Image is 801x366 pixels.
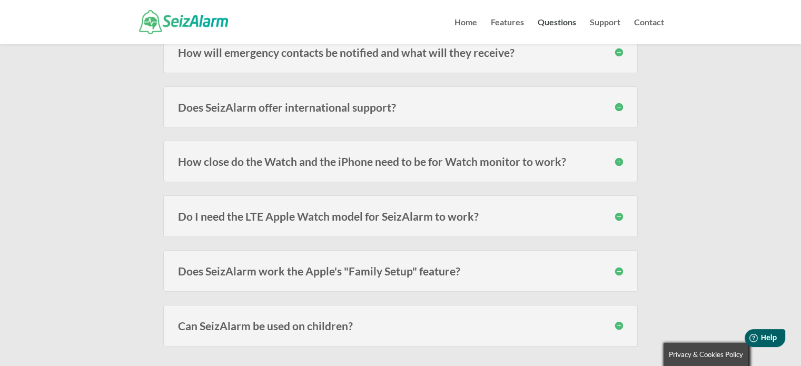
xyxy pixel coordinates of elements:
[491,18,524,44] a: Features
[139,10,228,34] img: SeizAlarm
[538,18,576,44] a: Questions
[178,47,623,58] h3: How will emergency contacts be notified and what will they receive?
[590,18,620,44] a: Support
[669,350,743,359] span: Privacy & Cookies Policy
[178,211,623,222] h3: Do I need the LTE Apple Watch model for SeizAlarm to work?
[178,156,623,167] h3: How close do the Watch and the iPhone need to be for Watch monitor to work?
[454,18,477,44] a: Home
[178,102,623,113] h3: Does SeizAlarm offer international support?
[178,320,623,331] h3: Can SeizAlarm be used on children?
[707,325,789,354] iframe: Help widget launcher
[178,265,623,276] h3: Does SeizAlarm work the Apple's "Family Setup" feature?
[634,18,664,44] a: Contact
